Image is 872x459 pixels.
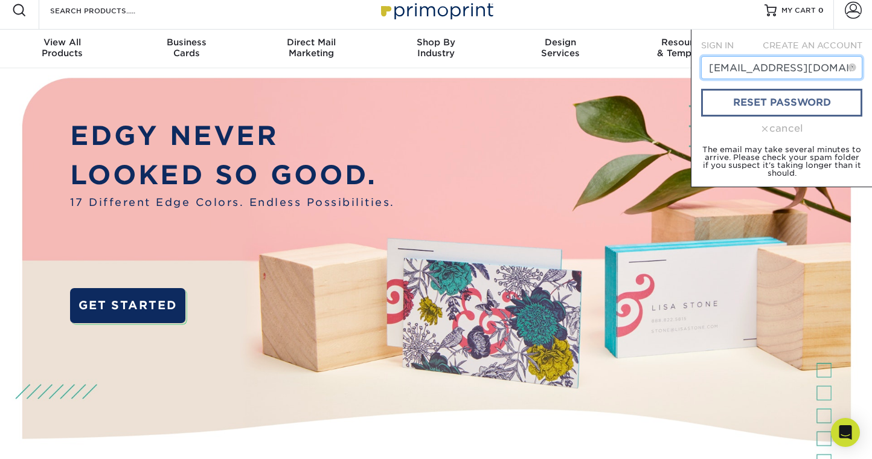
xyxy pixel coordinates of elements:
[124,37,249,48] span: Business
[49,3,167,18] input: SEARCH PRODUCTS.....
[249,37,374,48] span: Direct Mail
[623,37,747,59] div: & Templates
[498,37,623,59] div: Services
[124,30,249,68] a: BusinessCards
[763,40,862,50] span: CREATE AN ACCOUNT
[818,6,824,14] span: 0
[70,288,186,323] a: GET STARTED
[249,30,374,68] a: Direct MailMarketing
[124,37,249,59] div: Cards
[781,5,816,16] span: MY CART
[70,116,395,155] p: EDGY NEVER
[701,121,862,136] div: cancel
[623,30,747,68] a: Resources& Templates
[831,418,860,447] div: Open Intercom Messenger
[701,40,734,50] span: SIGN IN
[701,56,862,79] input: Email
[374,37,498,48] span: Shop By
[498,37,623,48] span: Design
[249,37,374,59] div: Marketing
[702,145,861,178] small: The email may take several minutes to arrive. Please check your spam folder if you suspect it's t...
[498,30,623,68] a: DesignServices
[623,37,747,48] span: Resources
[701,89,862,117] a: reset password
[374,37,498,59] div: Industry
[70,155,395,194] p: LOOKED SO GOOD.
[374,30,498,68] a: Shop ByIndustry
[70,194,395,210] span: 17 Different Edge Colors. Endless Possibilities.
